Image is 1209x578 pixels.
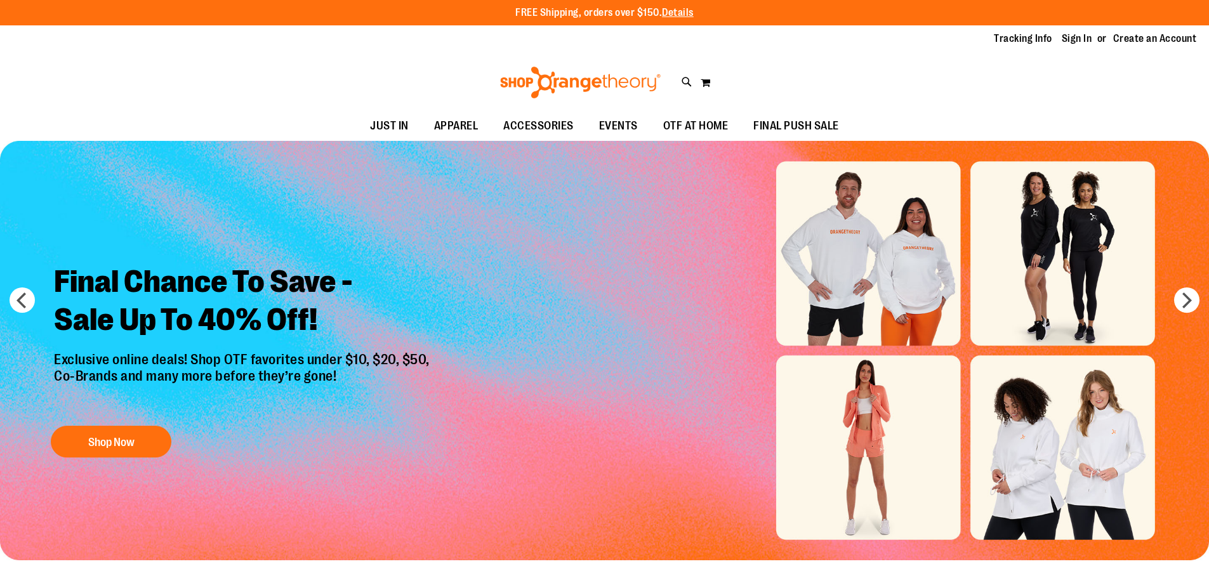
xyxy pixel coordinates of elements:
button: Shop Now [51,426,171,457]
button: next [1174,287,1199,313]
img: Shop Orangetheory [498,67,663,98]
span: APPAREL [434,112,479,140]
span: JUST IN [370,112,409,140]
span: FINAL PUSH SALE [753,112,839,140]
a: Details [662,7,694,18]
a: Create an Account [1113,32,1197,46]
p: FREE Shipping, orders over $150. [515,6,694,20]
a: Tracking Info [994,32,1052,46]
a: ACCESSORIES [491,112,586,141]
a: JUST IN [357,112,421,141]
h2: Final Chance To Save - Sale Up To 40% Off! [44,253,442,351]
a: OTF AT HOME [651,112,741,141]
a: Final Chance To Save -Sale Up To 40% Off! Exclusive online deals! Shop OTF favorites under $10, $... [44,253,442,464]
a: Sign In [1062,32,1092,46]
a: FINAL PUSH SALE [741,112,852,141]
span: EVENTS [599,112,638,140]
p: Exclusive online deals! Shop OTF favorites under $10, $20, $50, Co-Brands and many more before th... [44,351,442,414]
button: prev [10,287,35,313]
a: APPAREL [421,112,491,141]
span: OTF AT HOME [663,112,729,140]
span: ACCESSORIES [503,112,574,140]
a: EVENTS [586,112,651,141]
